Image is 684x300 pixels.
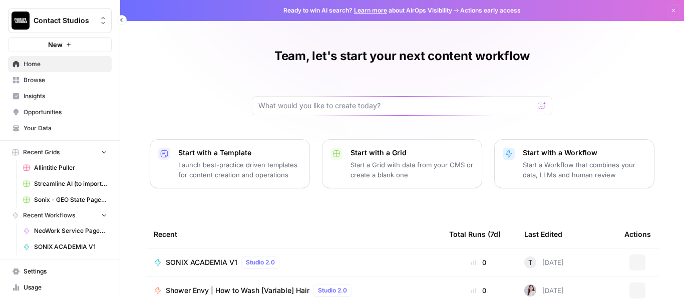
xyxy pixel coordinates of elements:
[351,160,474,180] p: Start a Grid with data from your CMS or create a blank one
[24,283,107,292] span: Usage
[24,60,107,69] span: Home
[166,285,309,295] span: Shower Envy | How to Wash [Variable] Hair
[524,256,564,268] div: [DATE]
[8,263,112,279] a: Settings
[494,139,654,188] button: Start with a WorkflowStart a Workflow that combines your data, LLMs and human review
[8,8,112,33] button: Workspace: Contact Studios
[178,148,301,158] p: Start with a Template
[8,37,112,52] button: New
[318,286,347,295] span: Studio 2.0
[523,160,646,180] p: Start a Workflow that combines your data, LLMs and human review
[19,239,112,255] a: SONIX ACADEMIA V1
[460,6,521,15] span: Actions early access
[24,76,107,85] span: Browse
[274,48,530,64] h1: Team, let's start your next content workflow
[178,160,301,180] p: Launch best-practice driven templates for content creation and operations
[8,279,112,295] a: Usage
[24,92,107,101] span: Insights
[246,258,275,267] span: Studio 2.0
[283,6,452,15] span: Ready to win AI search? about AirOps Visibility
[8,72,112,88] a: Browse
[524,220,562,248] div: Last Edited
[34,242,107,251] span: SONIX ACADEMIA V1
[8,56,112,72] a: Home
[449,285,508,295] div: 0
[166,257,237,267] span: SONIX ACADEMIA V1
[19,192,112,208] a: Sonix - GEO State Pages Grid
[354,7,387,14] a: Learn more
[8,145,112,160] button: Recent Grids
[34,16,94,26] span: Contact Studios
[34,163,107,172] span: Allintitle Puller
[8,120,112,136] a: Your Data
[34,226,107,235] span: NeoWork Service Pages v1
[8,104,112,120] a: Opportunities
[154,256,433,268] a: SONIX ACADEMIA V1Studio 2.0
[48,40,63,50] span: New
[624,220,651,248] div: Actions
[154,220,433,248] div: Recent
[524,284,564,296] div: [DATE]
[34,179,107,188] span: Streamline AI (to import) - Streamline AI Import.csv
[449,220,501,248] div: Total Runs (7d)
[19,223,112,239] a: NeoWork Service Pages v1
[8,88,112,104] a: Insights
[12,12,30,30] img: Contact Studios Logo
[258,101,534,111] input: What would you like to create today?
[528,257,532,267] span: T
[322,139,482,188] button: Start with a GridStart a Grid with data from your CMS or create a blank one
[23,211,75,220] span: Recent Workflows
[154,284,433,296] a: Shower Envy | How to Wash [Variable] HairStudio 2.0
[8,208,112,223] button: Recent Workflows
[34,195,107,204] span: Sonix - GEO State Pages Grid
[19,176,112,192] a: Streamline AI (to import) - Streamline AI Import.csv
[24,124,107,133] span: Your Data
[524,284,536,296] img: zhgx2stfgybxog1gahxdwjwfcylv
[523,148,646,158] p: Start with a Workflow
[23,148,60,157] span: Recent Grids
[449,257,508,267] div: 0
[150,139,310,188] button: Start with a TemplateLaunch best-practice driven templates for content creation and operations
[24,108,107,117] span: Opportunities
[24,267,107,276] span: Settings
[19,160,112,176] a: Allintitle Puller
[351,148,474,158] p: Start with a Grid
